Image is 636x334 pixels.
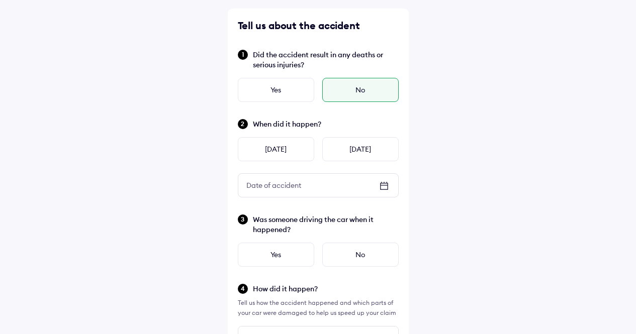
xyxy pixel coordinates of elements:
div: [DATE] [322,137,399,161]
div: No [322,243,399,267]
span: Did the accident result in any deaths or serious injuries? [253,50,399,70]
span: How did it happen? [253,284,399,294]
div: Date of accident [238,176,309,194]
div: Yes [238,243,314,267]
span: Was someone driving the car when it happened? [253,214,399,235]
div: Tell us about the accident [238,19,399,33]
span: When did it happen? [253,119,399,129]
div: Yes [238,78,314,102]
div: Tell us how the accident happened and which parts of your car were damaged to help us speed up yo... [238,298,399,318]
div: [DATE] [238,137,314,161]
div: No [322,78,399,102]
